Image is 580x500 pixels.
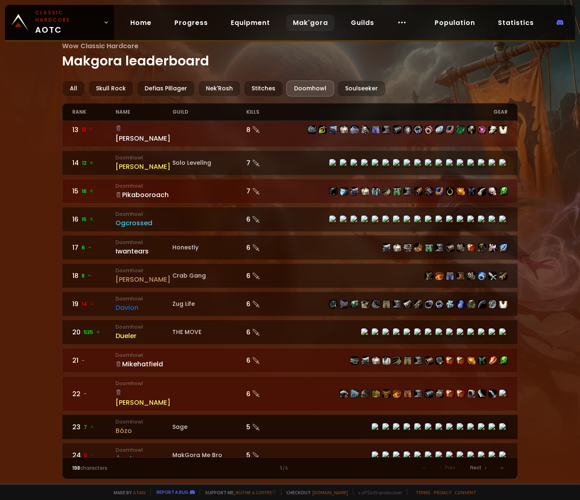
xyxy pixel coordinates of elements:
[116,267,172,274] small: Doomhowl
[425,187,433,195] img: item-9848
[290,103,508,121] div: gear
[467,187,475,195] img: item-9877
[329,126,337,134] img: item-14633
[337,81,386,96] div: Soulseeker
[457,390,465,398] img: item-5001
[181,464,399,472] div: 1
[172,328,246,336] div: THE MOVE
[434,489,451,496] a: Privacy
[340,187,348,195] img: item-12020
[116,246,172,256] div: Iwantears
[172,300,246,308] div: Zug Life
[116,161,172,172] div: [PERSON_NAME]
[62,263,518,288] a: 188Doomhowl[PERSON_NAME]Crab Gang6 item-6125item-6594item-10410item-14742item-14747item-11994item...
[361,300,369,308] img: item-15047
[489,357,497,365] img: item-5201
[340,390,348,398] img: item-15129
[72,125,116,135] div: 13
[457,126,465,134] img: item-19121
[246,355,290,365] div: 6
[329,300,337,308] img: item-10504
[319,126,327,134] img: item-18723
[414,300,422,308] img: item-12547
[62,348,518,373] a: 21-DoomhowlMikehatfield6 item-4385item-10657item-53item-5202item-6908item-14125item-9792item-1437...
[84,452,95,459] span: 5
[281,489,348,496] span: Checkout
[72,389,116,399] div: 22
[72,299,116,309] div: 19
[116,380,172,387] small: Doomhowl
[489,272,497,280] img: item-3206
[414,126,422,134] img: item-13178
[467,357,475,365] img: item-209621
[82,188,94,195] span: 16
[72,158,116,168] div: 14
[478,272,486,280] img: item-11994
[62,81,85,96] div: All
[244,81,283,96] div: Stitches
[236,489,276,496] a: Buy me a coffee
[286,14,335,31] a: Mak'gora
[124,14,158,31] a: Home
[62,150,518,175] a: 1412 Doomhowl[PERSON_NAME]Solo Levelîng7 item-10073item-19159item-17749item-19042item-16713item-1...
[88,81,134,96] div: Skull Rock
[62,415,518,439] a: 237DoomhowlBózoSage5 item-15513item-6125item-15500item-15515item-15451item-15506item-15453item-98...
[372,300,380,308] img: item-16716
[62,443,518,468] a: 245 DoomhowlÓggleMakGora Me Bro5 item-10657item-6096item-7510item-14373item-15449item-6562item-15...
[350,187,359,195] img: item-4197
[224,14,277,31] a: Equipment
[82,357,85,364] span: -
[446,357,454,365] img: item-4998
[404,244,412,252] img: item-2585
[340,300,348,308] img: item-12032
[382,300,390,308] img: item-11841
[246,186,290,196] div: 7
[312,489,348,496] a: [DOMAIN_NAME]
[489,244,497,252] img: item-890
[467,126,475,134] img: item-18048
[116,154,172,161] small: Doomhowl
[72,103,116,121] div: rank
[329,187,337,195] img: item-4039
[116,274,172,285] div: [PERSON_NAME]
[116,303,172,313] div: Davion
[361,126,369,134] img: item-18740
[455,489,476,496] a: Consent
[478,126,486,134] img: item-10796
[133,489,145,496] a: a fan
[283,465,288,472] small: / 4
[435,126,444,134] img: item-1404
[344,14,381,31] a: Guilds
[393,126,401,134] img: item-14629
[172,271,246,280] div: Crab Gang
[246,158,290,168] div: 7
[116,418,172,426] small: Doomhowl
[62,235,518,260] a: 176DoomhowlIwantearsHonestly6 item-1769item-53item-2585item-2911item-15449item-4320item-3647item-...
[72,186,116,196] div: 15
[62,41,518,51] span: Wow Classic Hardcore
[35,9,100,24] small: Classic Hardcore
[361,357,369,365] img: item-10657
[286,81,334,96] div: Doomhowl
[172,103,246,121] div: guild
[72,214,116,224] div: 16
[457,244,465,252] img: item-14162
[425,126,433,134] img: item-13143
[116,211,172,218] small: Doomhowl
[382,187,390,195] img: item-14205
[350,300,359,308] img: item-15061
[393,300,401,308] img: item-18507
[246,389,290,399] div: 6
[172,423,246,431] div: Sage
[446,390,454,398] img: item-5001
[425,244,433,252] img: item-15449
[489,126,497,134] img: item-13938
[350,126,359,134] img: item-13346
[116,454,172,464] div: Óggle
[156,489,188,495] a: Report a bug
[246,125,290,135] div: 8
[72,464,80,471] span: 198
[84,329,100,336] span: 535
[499,300,507,308] img: item-5976
[62,207,518,232] a: 1615 DoomhowlOgcrossed6 item-10588item-12020item-4197item-10056item-10581item-13105item-14233item...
